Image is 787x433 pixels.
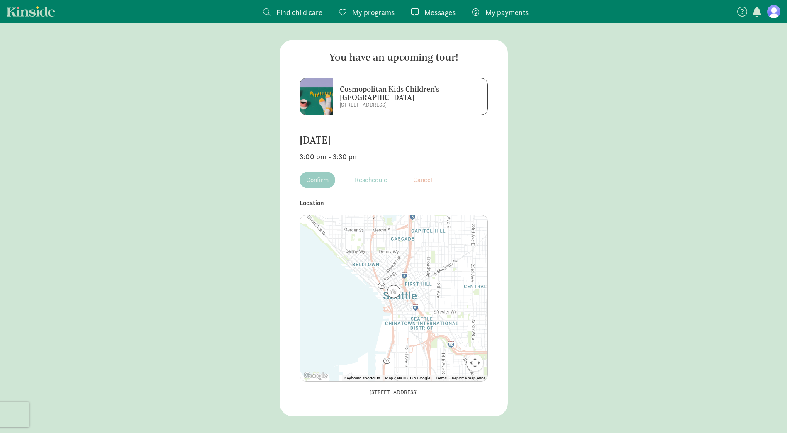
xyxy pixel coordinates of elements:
h3: [DATE] [300,132,488,148]
div: Location [300,198,488,208]
a: Report a map error [452,376,485,380]
a: Terms (opens in new tab) [435,376,447,380]
span: Find child care [276,7,322,18]
div: You have an upcoming tour! [280,50,508,65]
button: Confirm [300,172,335,188]
p: 3:00 pm - 3:30 pm [300,152,488,162]
span: Map data ©2025 Google [385,376,430,380]
a: Open this area in Google Maps (opens a new window) [302,370,329,381]
span: My programs [352,7,395,18]
button: Keyboard shortcuts [344,375,380,381]
button: Cancel [407,172,439,188]
span: My payments [485,7,529,18]
span: Confirm [306,175,329,185]
h6: Cosmopolitan Kids Children's [GEOGRAPHIC_DATA] [340,85,464,102]
p: [STREET_ADDRESS] [340,102,464,108]
a: Kinside [7,6,55,17]
span: Messages [424,7,456,18]
span: Reschedule [355,175,387,185]
button: Map camera controls [467,355,483,371]
img: Google [302,370,329,381]
span: Cancel [413,175,432,185]
button: Reschedule [348,172,394,188]
p: [STREET_ADDRESS] [300,388,488,397]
